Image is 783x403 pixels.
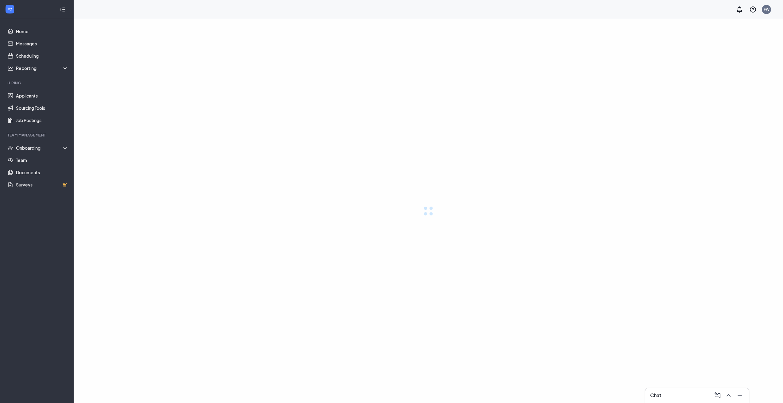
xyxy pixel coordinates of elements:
button: ComposeMessage [712,390,722,400]
a: Home [16,25,68,37]
div: Team Management [7,132,67,138]
svg: UserCheck [7,145,13,151]
button: ChevronUp [723,390,733,400]
div: Onboarding [16,145,69,151]
svg: Notifications [736,6,743,13]
div: Hiring [7,80,67,86]
svg: WorkstreamLogo [7,6,13,12]
a: SurveysCrown [16,178,68,191]
a: Team [16,154,68,166]
button: Minimize [734,390,744,400]
svg: ChevronUp [725,392,732,399]
a: Applicants [16,90,68,102]
a: Documents [16,166,68,178]
svg: QuestionInfo [749,6,757,13]
a: Scheduling [16,50,68,62]
a: Messages [16,37,68,50]
svg: Minimize [736,392,743,399]
a: Job Postings [16,114,68,126]
div: Reporting [16,65,69,71]
div: FW [764,7,769,12]
svg: Collapse [59,6,65,13]
svg: ComposeMessage [714,392,721,399]
a: Sourcing Tools [16,102,68,114]
h3: Chat [650,392,661,399]
svg: Analysis [7,65,13,71]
